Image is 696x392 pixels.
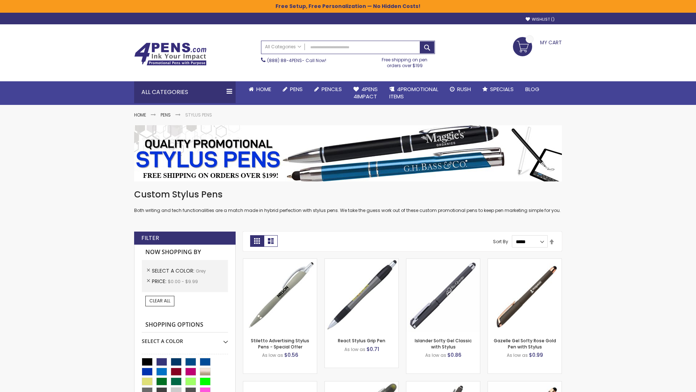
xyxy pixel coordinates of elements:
span: Grey [196,268,206,274]
a: (888) 88-4PENS [267,57,302,64]
a: 4Pens4impact [348,81,384,105]
div: Free shipping on pen orders over $199 [374,54,435,69]
a: Stiletto Advertising Stylus Pens-Grey [243,258,317,265]
strong: Shopping Options [142,317,228,333]
img: React Stylus Grip Pen-Grey [325,259,398,332]
span: As low as [344,346,365,352]
span: $0.71 [366,346,379,353]
span: Select A Color [152,267,196,274]
a: Pens [161,112,171,118]
a: Pencils [308,81,348,97]
h1: Custom Stylus Pens [134,189,562,200]
a: Islander Softy Gel Classic with Stylus-Grey [406,258,480,265]
a: React Stylus Grip Pen-Grey [325,258,398,265]
span: - Call Now! [267,57,326,64]
label: Sort By [493,238,508,245]
a: Islander Softy Rose Gold Gel Pen with Stylus-Grey [488,381,562,387]
a: Islander Softy Gel Classic with Stylus [415,338,472,350]
span: As low as [507,352,528,358]
a: Souvenir® Jalan Highlighter Stylus Pen Combo-Grey [325,381,398,387]
a: Home [134,112,146,118]
div: Both writing and tech functionalities are a match made in hybrid perfection with stylus pens. We ... [134,189,562,214]
a: React Stylus Grip Pen [338,338,385,344]
span: $0.00 - $9.99 [168,278,198,285]
a: Stiletto Advertising Stylus Pens - Special Offer [251,338,309,350]
img: Gazelle Gel Softy Rose Gold Pen with Stylus-Grey [488,259,562,332]
span: Pencils [322,85,342,93]
a: Home [243,81,277,97]
div: All Categories [134,81,236,103]
span: Specials [490,85,514,93]
a: Cyber Stylus 0.7mm Fine Point Gel Grip Pen-Grey [243,381,317,387]
span: All Categories [265,44,301,50]
span: Rush [457,85,471,93]
a: Gazelle Gel Softy Rose Gold Pen with Stylus [494,338,556,350]
span: 4Pens 4impact [353,85,378,100]
a: Wishlist [526,17,555,22]
span: As low as [262,352,283,358]
strong: Stylus Pens [185,112,212,118]
span: $0.86 [447,351,461,359]
a: Specials [477,81,519,97]
span: Home [256,85,271,93]
a: All Categories [261,41,305,53]
a: Custom Soft Touch® Metal Pens with Stylus-Grey [406,381,480,387]
span: As low as [425,352,446,358]
img: Islander Softy Gel Classic with Stylus-Grey [406,259,480,332]
span: Pens [290,85,303,93]
div: Select A Color [142,332,228,345]
img: Stiletto Advertising Stylus Pens-Grey [243,259,317,332]
span: $0.56 [284,351,298,359]
a: Blog [519,81,545,97]
img: 4Pens Custom Pens and Promotional Products [134,42,207,66]
strong: Grid [250,235,264,247]
a: Pens [277,81,308,97]
strong: Now Shopping by [142,245,228,260]
span: $0.99 [529,351,543,359]
span: Price [152,278,168,285]
a: Rush [444,81,477,97]
a: 4PROMOTIONALITEMS [384,81,444,105]
span: Blog [525,85,539,93]
strong: Filter [141,234,159,242]
img: Stylus Pens [134,125,562,181]
span: 4PROMOTIONAL ITEMS [389,85,438,100]
span: Clear All [149,298,170,304]
a: Clear All [145,296,174,306]
a: Gazelle Gel Softy Rose Gold Pen with Stylus-Grey [488,258,562,265]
